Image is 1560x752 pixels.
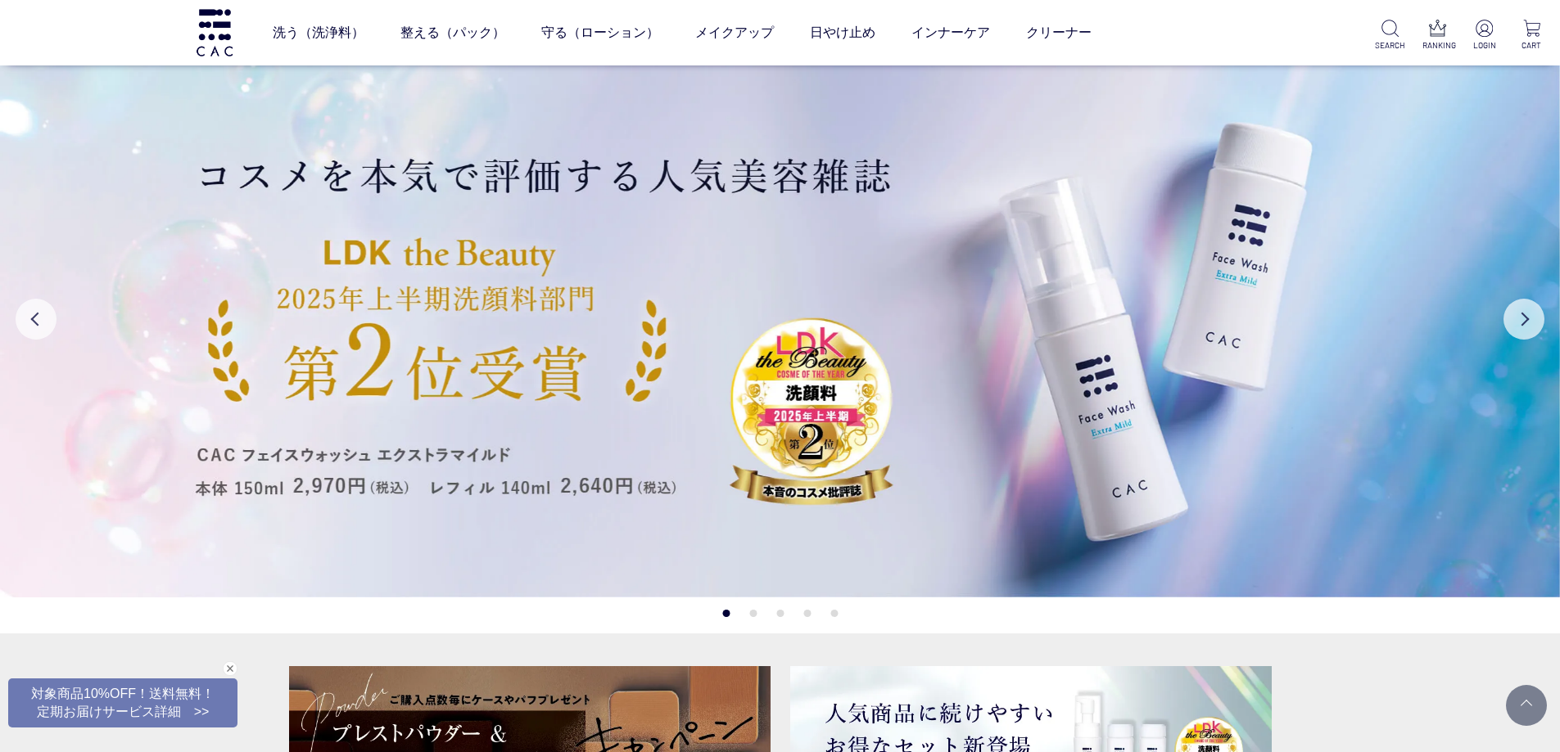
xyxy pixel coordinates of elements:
[400,10,505,56] a: 整える（パック）
[194,9,235,56] img: logo
[749,610,757,617] button: 2 of 5
[541,10,659,56] a: 守る（ローション）
[16,299,57,340] button: Previous
[1517,20,1547,52] a: CART
[1422,39,1453,52] p: RANKING
[810,10,875,56] a: 日やけ止め
[1375,39,1405,52] p: SEARCH
[1026,10,1092,56] a: クリーナー
[776,610,784,617] button: 3 of 5
[803,610,811,617] button: 4 of 5
[1469,20,1499,52] a: LOGIN
[722,610,730,617] button: 1 of 5
[1422,20,1453,52] a: RANKING
[911,10,990,56] a: インナーケア
[695,10,774,56] a: メイクアップ
[830,610,838,617] button: 5 of 5
[1375,20,1405,52] a: SEARCH
[1469,39,1499,52] p: LOGIN
[273,10,364,56] a: 洗う（洗浄料）
[1517,39,1547,52] p: CART
[1503,299,1544,340] button: Next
